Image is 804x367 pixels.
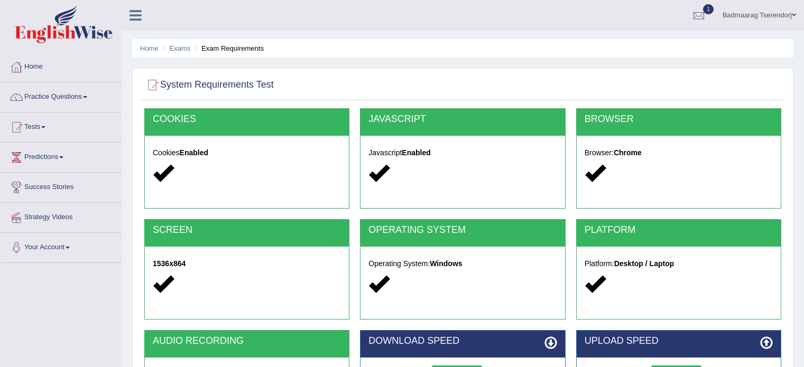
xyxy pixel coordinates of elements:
h2: BROWSER [585,114,773,125]
a: Home [1,52,121,79]
a: Tests [1,112,121,139]
h2: SCREEN [153,225,341,236]
a: Strategy Videos [1,203,121,229]
strong: 1536x864 [153,259,186,268]
strong: Desktop / Laptop [614,259,674,268]
h2: OPERATING SYSTEM [368,225,557,236]
a: Practice Questions [1,82,121,109]
a: Predictions [1,143,121,169]
h2: DOWNLOAD SPEED [368,336,557,346]
strong: Chrome [614,148,642,157]
a: Home [140,44,159,52]
span: 1 [703,4,714,14]
h5: Cookies [153,149,341,157]
a: Success Stories [1,173,121,199]
h2: PLATFORM [585,225,773,236]
li: Exam Requirements [192,43,264,53]
h5: Platform: [585,260,773,268]
strong: Enabled [402,148,430,157]
h2: JAVASCRIPT [368,114,557,125]
h5: Operating System: [368,260,557,268]
h2: System Requirements Test [144,77,274,93]
strong: Windows [430,259,462,268]
h2: AUDIO RECORDING [153,336,341,346]
h2: UPLOAD SPEED [585,336,773,346]
strong: Enabled [180,148,208,157]
a: Exams [170,44,191,52]
h5: Browser: [585,149,773,157]
h5: Javascript [368,149,557,157]
a: Your Account [1,233,121,259]
h2: COOKIES [153,114,341,125]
